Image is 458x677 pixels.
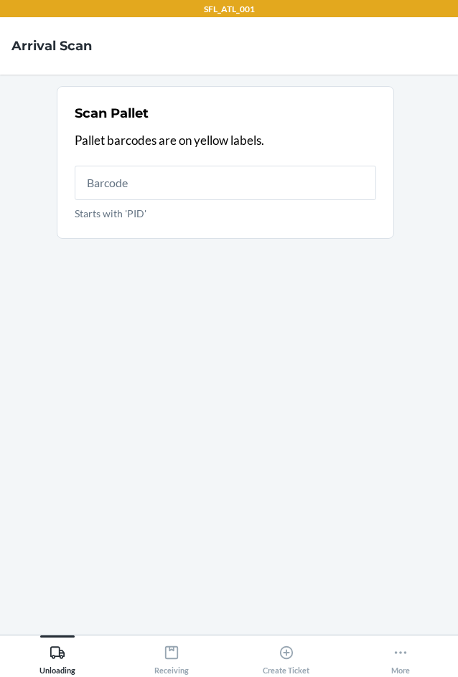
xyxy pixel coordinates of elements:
[263,639,309,675] div: Create Ticket
[75,104,149,123] h2: Scan Pallet
[75,131,376,150] p: Pallet barcodes are on yellow labels.
[75,206,376,221] p: Starts with 'PID'
[39,639,75,675] div: Unloading
[229,635,344,675] button: Create Ticket
[154,639,189,675] div: Receiving
[115,635,230,675] button: Receiving
[391,639,410,675] div: More
[204,3,255,16] p: SFL_ATL_001
[11,37,92,55] h4: Arrival Scan
[75,166,376,200] input: Starts with 'PID'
